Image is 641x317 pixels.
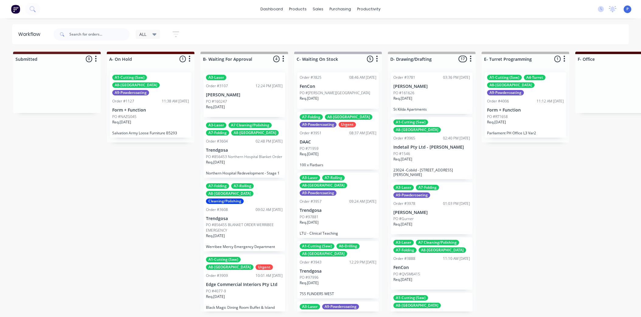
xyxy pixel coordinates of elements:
[297,112,379,170] div: A7-FoldingA8-[GEOGRAPHIC_DATA]A9-PowdercoatingUrgentOrder #395108:37 AM [DATE]DAACPO #71959Req.[D...
[112,82,160,88] div: A8-[GEOGRAPHIC_DATA]
[443,75,470,80] div: 03:36 PM [DATE]
[393,271,420,277] p: PO #QVSM6415
[206,148,283,153] p: Trendgosa
[112,90,149,95] div: A9-Powdercoating
[416,185,439,190] div: A7-Folding
[393,96,412,101] p: Req. [DATE]
[206,207,228,212] div: Order #3608
[112,131,189,135] p: Salvation Army Loose Furniture B5293
[206,139,228,144] div: Order #3604
[485,72,566,138] div: A1-Cutting (Saw)A4-TurretA8-[GEOGRAPHIC_DATA]A9-PowdercoatingOrder #400611:12 AM [DATE]Form + Fun...
[419,247,466,253] div: A8-[GEOGRAPHIC_DATA]
[393,185,414,190] div: A3-Laser
[139,31,146,37] span: ALL
[206,264,253,270] div: A8-[GEOGRAPHIC_DATA]
[325,114,372,120] div: A8-[GEOGRAPHIC_DATA]
[443,136,470,141] div: 02:40 PM [DATE]
[162,98,189,104] div: 11:38 AM [DATE]
[487,98,509,104] div: Order #4006
[354,5,384,14] div: productivity
[393,90,414,96] p: PO #161626
[206,222,283,233] p: PO #856455 BLANKET ORDER WERRIBEE EMERGENCY
[393,136,415,141] div: Order #3965
[300,220,319,225] p: Req. [DATE]
[206,104,225,110] p: Req. [DATE]
[393,265,470,270] p: FenCon
[487,90,524,95] div: A9-Powdercoating
[206,75,226,80] div: A3-Laser
[487,108,564,113] p: Form + Function
[206,294,225,299] p: Req. [DATE]
[393,145,470,150] p: Indetail Pty Ltd - [PERSON_NAME]
[204,120,285,178] div: A3-LaserA7 Cleaning/PolishingA7-FoldingA8-[GEOGRAPHIC_DATA]Order #360402:48 PM [DATE]TrendgosaPO ...
[326,5,354,14] div: purchasing
[256,273,283,278] div: 10:01 AM [DATE]
[416,240,459,245] div: A7 Cleaning/Polishing
[349,260,376,265] div: 12:29 PM [DATE]
[228,122,272,128] div: A7 Cleaning/Polishing
[393,303,441,308] div: A8-[GEOGRAPHIC_DATA]
[69,28,130,40] input: Search for orders...
[393,210,470,215] p: [PERSON_NAME]
[393,216,414,222] p: PO #Gurner
[206,130,229,136] div: A7-Folding
[300,243,334,249] div: A1-Cutting (Saw)
[393,75,415,80] div: Order #3781
[300,304,320,309] div: A3-Laser
[393,127,441,133] div: A8-[GEOGRAPHIC_DATA]
[487,75,522,80] div: A1-Cutting (Saw)
[206,191,253,196] div: A8-[GEOGRAPHIC_DATA]
[206,198,244,204] div: Cleaning/Polishing
[322,175,345,181] div: A7-Rolling
[206,216,283,221] p: Trendgosa
[300,151,319,157] p: Req. [DATE]
[204,181,285,252] div: A7-FoldingA7-RollingA8-[GEOGRAPHIC_DATA]Cleaning/PolishingOrder #360809:02 AM [DATE]TrendgosaPO #...
[393,222,412,227] p: Req. [DATE]
[391,72,472,114] div: Order #378103:36 PM [DATE][PERSON_NAME]PO #161626Req.[DATE]St Kilda Apartments
[339,122,356,127] div: Urgent
[300,275,319,280] p: PO #97996
[300,269,376,274] p: Trendgosa
[300,251,347,257] div: A8-[GEOGRAPHIC_DATA]
[300,130,322,136] div: Order #3951
[300,75,322,80] div: Order #3825
[206,305,283,310] p: Black Magic Dining Room Buffet & Island
[300,163,376,167] p: 100 x Flatbars
[206,273,228,278] div: Order #3909
[112,98,134,104] div: Order #1127
[256,264,273,270] div: Urgent
[300,280,319,286] p: Req. [DATE]
[300,291,376,296] p: 7SS FLINDERS WEST
[300,190,336,196] div: A9-Powdercoating
[391,117,472,179] div: A1-Cutting (Saw)A8-[GEOGRAPHIC_DATA]Order #396502:40 PM [DATE]Indetail Pty Ltd - [PERSON_NAME]PO ...
[300,183,347,188] div: A8-[GEOGRAPHIC_DATA]
[206,171,283,175] p: Northern Hospital Redevelopment - Stage 1
[206,233,225,239] p: Req. [DATE]
[393,107,470,112] p: St Kilda Apartments
[393,256,415,261] div: Order #3888
[537,98,564,104] div: 11:12 AM [DATE]
[487,131,564,135] p: Parliament PH Office L3 Var2
[112,75,147,80] div: A1-Cutting (Saw)
[393,157,412,162] p: Req. [DATE]
[300,214,319,220] p: PO #97881
[204,72,285,117] div: A3-LaserOrder #310712:24 PM [DATE][PERSON_NAME]PO #160247Req.[DATE]
[443,201,470,206] div: 01:03 PM [DATE]
[300,260,322,265] div: Order #3943
[487,114,508,119] p: PO #RT1658
[300,231,376,236] p: LTU - Clinical Teaching
[297,173,379,238] div: A3-LaserA7-RollingA8-[GEOGRAPHIC_DATA]A9-PowdercoatingOrder #395709:24 AM [DATE]TrendgosaPO #9788...
[393,277,412,282] p: Req. [DATE]
[349,75,376,80] div: 08:46 AM [DATE]
[322,304,359,309] div: A9-Powdercoating
[110,72,191,138] div: A1-Cutting (Saw)A8-[GEOGRAPHIC_DATA]A9-PowdercoatingOrder #112711:38 AM [DATE]Form + FunctionPO #...
[300,175,320,181] div: A3-Laser
[300,122,336,127] div: A9-Powdercoating
[300,84,376,89] p: FenCon
[206,288,226,294] p: PO #4077-9
[204,254,285,312] div: A1-Cutting (Saw)A8-[GEOGRAPHIC_DATA]UrgentOrder #390910:01 AM [DATE]Edge Commercial Interiors Pty...
[256,83,283,89] div: 12:24 PM [DATE]
[256,139,283,144] div: 02:48 PM [DATE]
[393,240,414,245] div: A3-Laser
[349,199,376,204] div: 09:24 AM [DATE]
